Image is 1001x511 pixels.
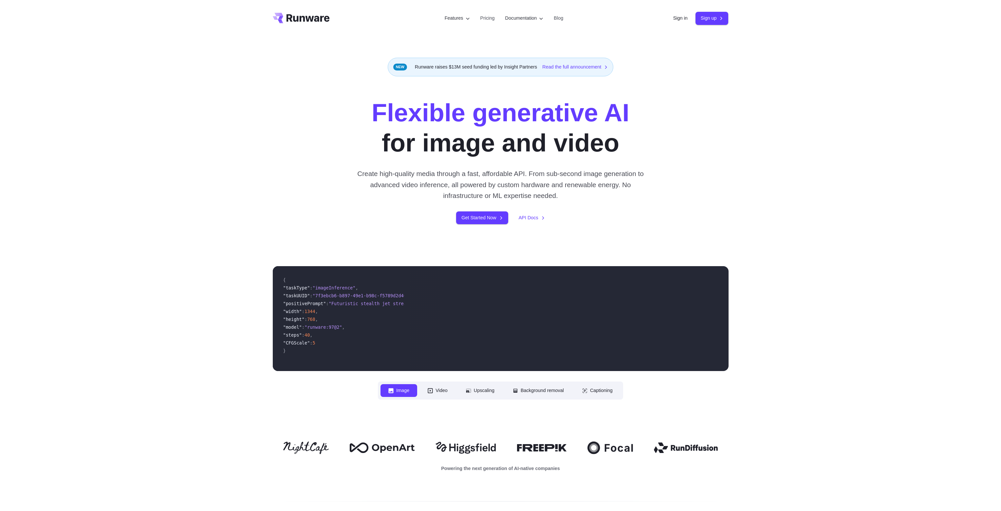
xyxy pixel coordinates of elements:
[283,324,302,330] span: "model"
[355,285,358,290] span: ,
[302,332,305,338] span: :
[342,324,345,330] span: ,
[505,384,572,397] button: Background removal
[380,384,417,397] button: Image
[302,309,305,314] span: :
[310,285,312,290] span: :
[695,12,729,25] a: Sign up
[305,324,342,330] span: "runware:97@2"
[273,13,330,23] a: Go to /
[283,301,326,306] span: "positivePrompt"
[574,384,621,397] button: Captioning
[542,63,608,71] a: Read the full announcement
[283,348,286,353] span: }
[554,14,563,22] a: Blog
[305,332,310,338] span: 40
[673,14,688,22] a: Sign in
[283,309,302,314] span: "width"
[505,14,544,22] label: Documentation
[458,384,502,397] button: Upscaling
[388,58,614,76] div: Runware raises $13M seed funding led by Insight Partners
[329,301,573,306] span: "Futuristic stealth jet streaking through a neon-lit cityscape with glowing purple exhaust"
[372,98,629,127] strong: Flexible generative AI
[307,317,315,322] span: 768
[480,14,495,22] a: Pricing
[313,340,315,345] span: 5
[283,332,302,338] span: "steps"
[283,317,305,322] span: "height"
[305,309,315,314] span: 1344
[273,465,729,472] p: Powering the next generation of AI-native companies
[420,384,455,397] button: Video
[456,211,508,224] a: Get Started Now
[283,340,310,345] span: "CFGScale"
[283,277,286,283] span: {
[283,293,310,298] span: "taskUUID"
[283,285,310,290] span: "taskType"
[355,168,646,201] p: Create high-quality media through a fast, affordable API. From sub-second image generation to adv...
[372,97,629,158] h1: for image and video
[310,340,312,345] span: :
[313,285,356,290] span: "imageInference"
[445,14,470,22] label: Features
[326,301,328,306] span: :
[315,317,318,322] span: ,
[310,332,312,338] span: ,
[313,293,415,298] span: "7f3ebcb6-b897-49e1-b98c-f5789d2d40d7"
[305,317,307,322] span: :
[519,214,545,222] a: API Docs
[315,309,318,314] span: ,
[302,324,305,330] span: :
[310,293,312,298] span: :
